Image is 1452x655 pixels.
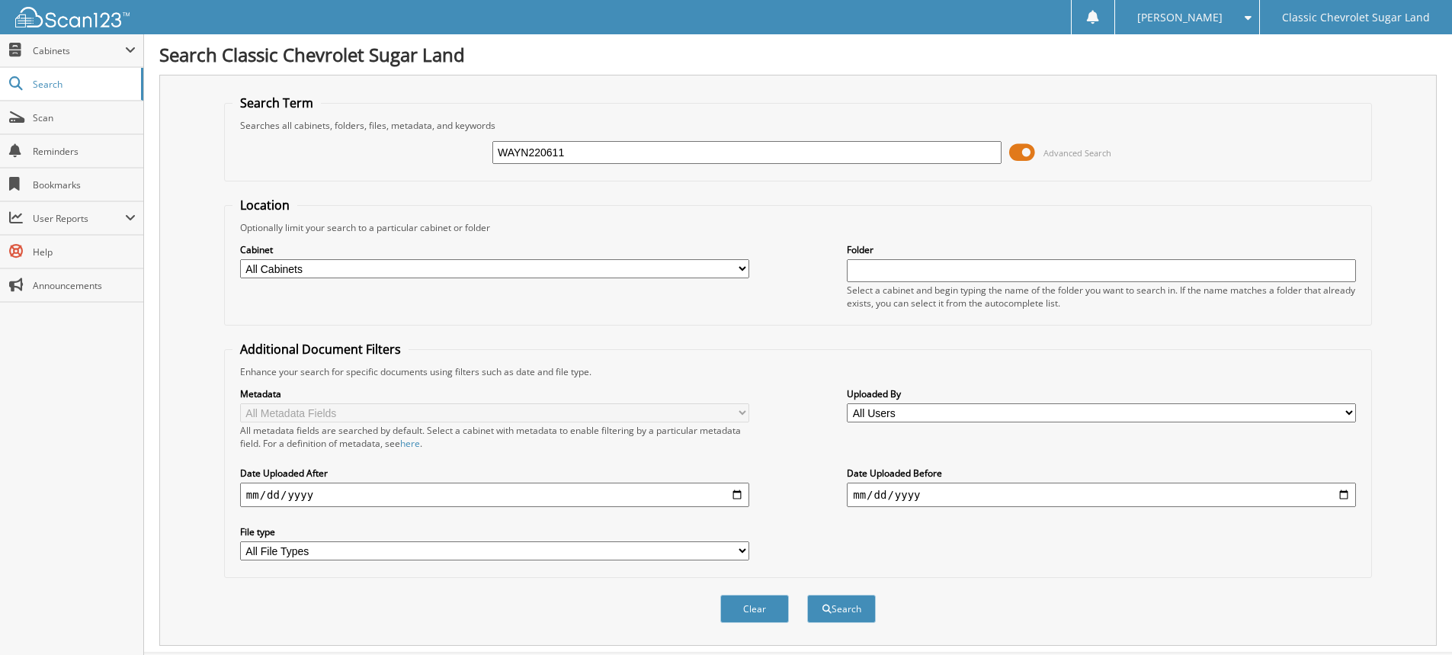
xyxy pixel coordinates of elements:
[400,437,420,450] a: here
[847,387,1356,400] label: Uploaded By
[1137,13,1223,22] span: [PERSON_NAME]
[232,365,1364,378] div: Enhance your search for specific documents using filters such as date and file type.
[720,595,789,623] button: Clear
[232,95,321,111] legend: Search Term
[847,467,1356,480] label: Date Uploaded Before
[33,246,136,258] span: Help
[847,284,1356,310] div: Select a cabinet and begin typing the name of the folder you want to search in. If the name match...
[33,279,136,292] span: Announcements
[1043,147,1111,159] span: Advanced Search
[33,212,125,225] span: User Reports
[15,7,130,27] img: scan123-logo-white.svg
[232,197,297,214] legend: Location
[807,595,876,623] button: Search
[240,525,749,538] label: File type
[232,221,1364,234] div: Optionally limit your search to a particular cabinet or folder
[232,119,1364,132] div: Searches all cabinets, folders, files, metadata, and keywords
[33,44,125,57] span: Cabinets
[159,42,1437,67] h1: Search Classic Chevrolet Sugar Land
[232,341,409,358] legend: Additional Document Filters
[33,145,136,158] span: Reminders
[33,178,136,191] span: Bookmarks
[33,111,136,124] span: Scan
[240,243,749,256] label: Cabinet
[1282,13,1430,22] span: Classic Chevrolet Sugar Land
[240,387,749,400] label: Metadata
[240,483,749,507] input: start
[847,243,1356,256] label: Folder
[240,467,749,480] label: Date Uploaded After
[33,78,133,91] span: Search
[847,483,1356,507] input: end
[240,424,749,450] div: All metadata fields are searched by default. Select a cabinet with metadata to enable filtering b...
